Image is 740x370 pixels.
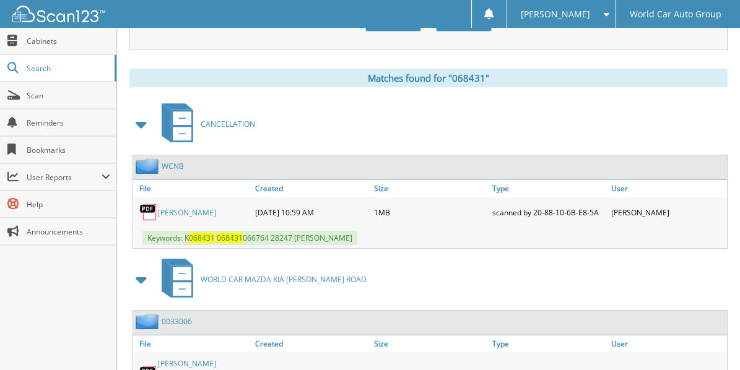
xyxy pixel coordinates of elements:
[27,90,110,101] span: Scan
[27,199,110,210] span: Help
[489,335,608,352] a: Type
[154,255,367,304] a: WORLD CAR MAZDA KIA [PERSON_NAME] ROAD
[678,311,740,370] iframe: Chat Widget
[189,233,215,243] span: 068431
[162,316,192,327] a: 0033006
[133,335,252,352] a: File
[201,274,367,285] span: WORLD CAR MAZDA KIA [PERSON_NAME] ROAD
[371,335,490,352] a: Size
[142,231,357,245] span: Keywords: K 066764 28247 [PERSON_NAME]
[489,180,608,197] a: Type
[154,100,255,148] a: CANCELLATION
[252,200,371,225] div: [DATE] 10:59 AM
[136,314,162,329] img: folder2.png
[27,118,110,128] span: Reminders
[133,180,252,197] a: File
[139,203,158,222] img: PDF.png
[136,158,162,174] img: folder2.png
[521,11,590,18] span: [PERSON_NAME]
[608,335,727,352] a: User
[252,335,371,352] a: Created
[201,119,255,129] span: CANCELLATION
[129,69,728,87] div: Matches found for "068431"
[371,200,490,225] div: 1MB
[158,207,216,218] a: [PERSON_NAME]
[27,172,102,183] span: User Reports
[252,180,371,197] a: Created
[371,180,490,197] a: Size
[608,180,727,197] a: User
[630,11,721,18] span: World Car Auto Group
[217,233,243,243] span: 068431
[608,200,727,225] div: [PERSON_NAME]
[162,161,184,171] a: WCNB
[489,200,608,225] div: scanned by 20-88-10-6B-E8-5A
[27,145,110,155] span: Bookmarks
[27,36,110,46] span: Cabinets
[27,226,110,237] span: Announcements
[12,6,105,22] img: scan123-logo-white.svg
[27,63,108,74] span: Search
